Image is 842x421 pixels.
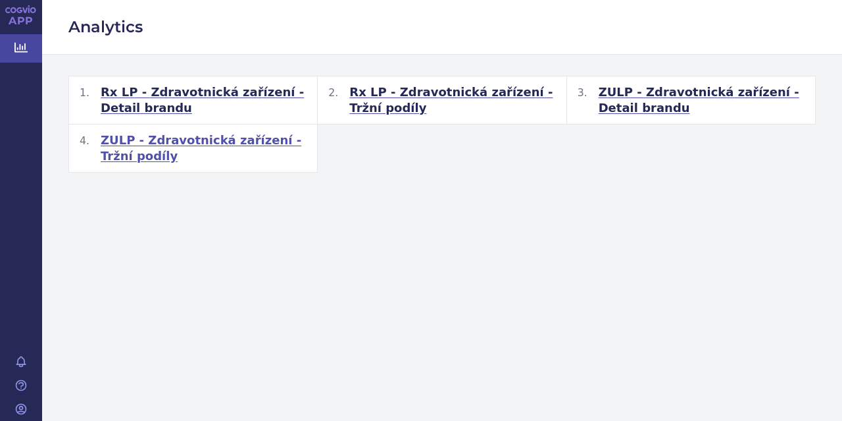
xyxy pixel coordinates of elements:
span: Rx LP - Zdravotnická zařízení - Detail brandu [101,84,307,116]
button: ZULP - Zdravotnická zařízení - Detail brandu [567,76,816,125]
span: Rx LP - Zdravotnická zařízení - Tržní podíly [349,84,555,116]
span: ZULP - Zdravotnická zařízení - Tržní podíly [101,132,307,164]
span: ZULP - Zdravotnická zařízení - Detail brandu [599,84,805,116]
button: Rx LP - Zdravotnická zařízení - Detail brandu [69,76,318,125]
button: ZULP - Zdravotnická zařízení - Tržní podíly [69,125,318,173]
button: Rx LP - Zdravotnická zařízení - Tržní podíly [318,76,566,125]
h2: Analytics [68,16,816,38]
